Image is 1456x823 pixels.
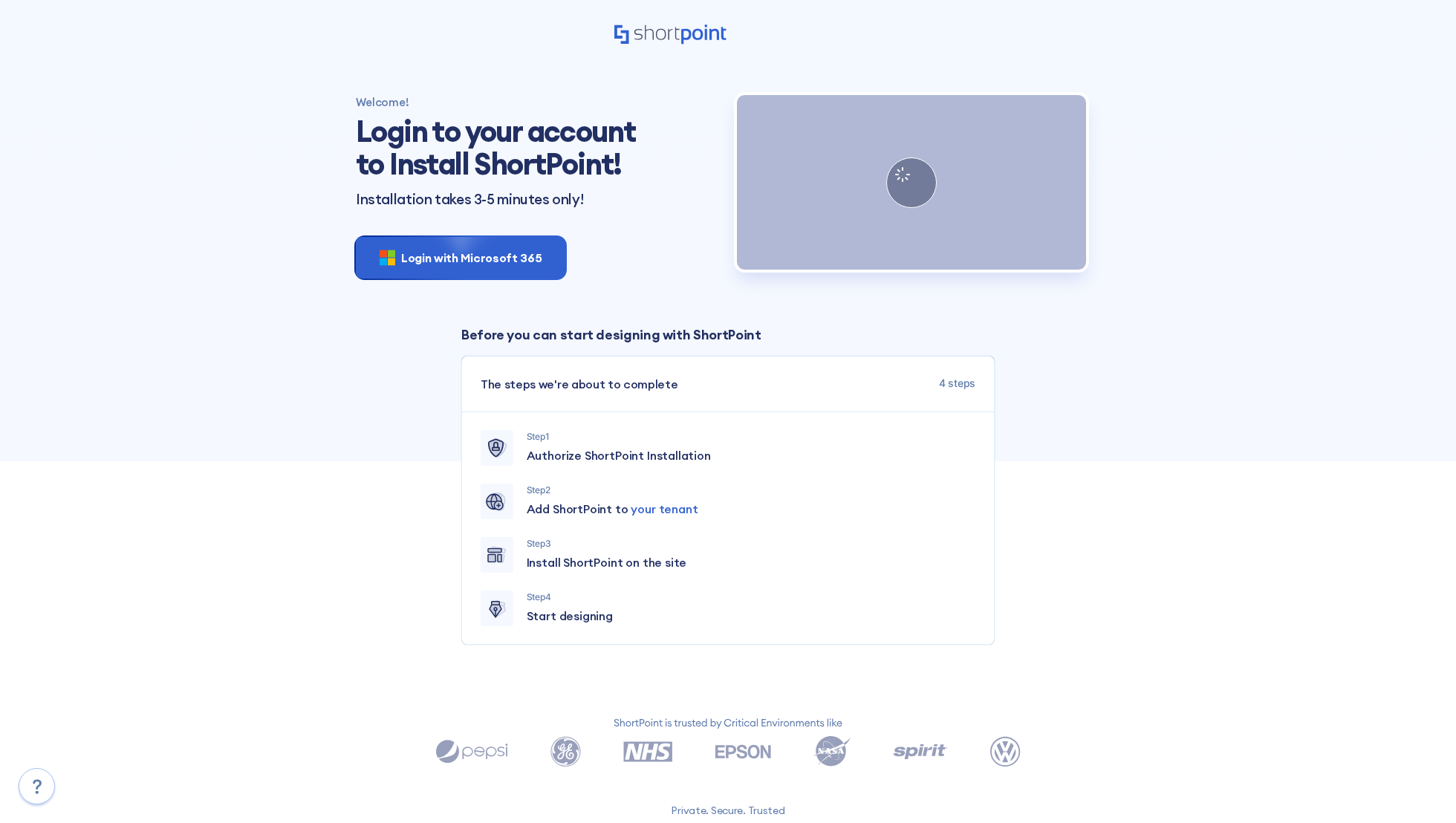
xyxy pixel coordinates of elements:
[527,484,975,497] p: Step 2
[461,325,995,345] p: Before you can start designing with ShortPoint
[527,553,687,571] span: Install ShortPoint on the site
[356,115,646,180] h1: Login to your account to Install ShortPoint!
[481,375,677,393] span: The steps we're about to complete
[939,375,975,393] span: 4 steps
[356,237,565,279] button: Login with Microsoft 365
[527,446,711,464] span: Authorize ShortPoint Installation
[527,500,698,518] span: Add ShortPoint to
[527,537,975,550] p: Step 3
[356,95,719,109] h4: Welcome!
[570,803,886,819] p: Private. Secure. Trusted
[401,249,542,267] span: Login with Microsoft 365
[527,591,975,604] p: Step 4
[631,501,698,516] span: your tenant
[527,430,975,443] p: Step 1
[527,607,613,625] span: Start designing
[356,192,719,207] p: Installation takes 3-5 minutes only!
